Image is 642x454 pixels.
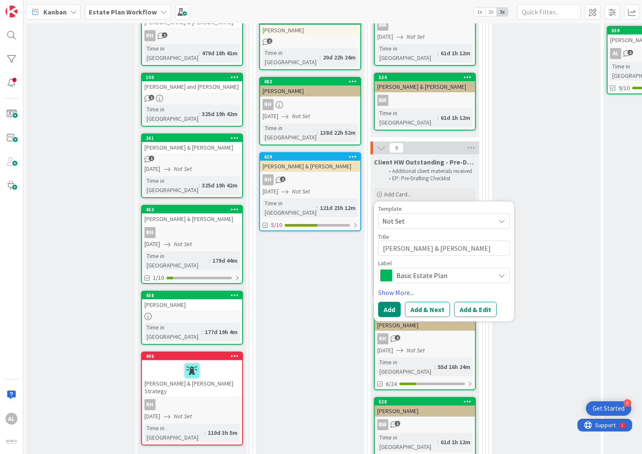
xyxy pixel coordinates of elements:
[142,30,242,41] div: RH
[264,154,360,160] div: 429
[144,165,160,173] span: [DATE]
[142,352,242,360] div: 406
[378,260,392,266] span: Label
[375,74,475,92] div: 534[PERSON_NAME] & [PERSON_NAME]
[624,399,631,407] div: 4
[142,74,242,92] div: 100[PERSON_NAME] and [PERSON_NAME]
[374,73,476,131] a: 534[PERSON_NAME] & [PERSON_NAME]BWTime in [GEOGRAPHIC_DATA]:61d 1h 12m
[141,8,243,66] a: [PERSON_NAME] & [PERSON_NAME]RHTime in [GEOGRAPHIC_DATA]:479d 18h 41m
[438,48,472,58] div: 61d 1h 12m
[454,302,497,317] button: Add & Edit
[260,25,360,36] div: [PERSON_NAME]
[146,207,242,213] div: 453
[146,74,242,80] div: 100
[198,109,200,119] span: :
[375,333,475,344] div: RH
[260,17,360,36] div: 576[PERSON_NAME]
[474,8,485,16] span: 1x
[203,327,240,337] div: 177d 19h 4m
[144,412,160,421] span: [DATE]
[142,360,242,397] div: [PERSON_NAME] & [PERSON_NAME] Strategy
[586,401,631,416] div: Open Get Started checklist, remaining modules: 4
[437,48,438,58] span: :
[153,273,164,282] span: 1/10
[260,78,360,96] div: 483[PERSON_NAME]
[263,174,274,185] div: RH
[389,143,404,153] span: 9
[379,74,475,80] div: 534
[260,153,360,161] div: 429
[259,152,361,231] a: 429[PERSON_NAME] & [PERSON_NAME]RH[DATE]Not SetTime in [GEOGRAPHIC_DATA]:121d 23h 12m5/10
[438,437,472,447] div: 61d 1h 12m
[142,213,242,224] div: [PERSON_NAME] & [PERSON_NAME]
[377,346,393,355] span: [DATE]
[321,53,358,62] div: 20d 22h 24m
[6,413,17,425] div: AL
[209,256,210,265] span: :
[6,6,17,17] img: Visit kanbanzone.com
[384,175,475,182] li: EP: Pre-Drafting Checklist
[384,168,475,175] li: Additional client materials received
[142,81,242,92] div: [PERSON_NAME] and [PERSON_NAME]
[260,153,360,172] div: 429[PERSON_NAME] & [PERSON_NAME]
[407,346,425,354] i: Not Set
[260,174,360,185] div: RH
[260,78,360,85] div: 483
[162,32,167,38] span: 1
[174,412,192,420] i: Not Set
[144,227,156,238] div: RH
[144,44,198,62] div: Time in [GEOGRAPHIC_DATA]
[43,7,67,17] span: Kanban
[141,291,243,345] a: 458[PERSON_NAME]Time in [GEOGRAPHIC_DATA]:177d 19h 4m
[263,99,274,110] div: RH
[146,292,242,298] div: 458
[405,302,450,317] button: Add & Next
[375,398,475,417] div: 528[PERSON_NAME]
[619,84,630,93] span: 9/10
[436,362,472,372] div: 55d 16h 24m
[260,161,360,172] div: [PERSON_NAME] & [PERSON_NAME]
[485,8,497,16] span: 2x
[142,206,242,213] div: 453
[593,404,625,413] div: Get Started
[142,399,242,410] div: RH
[144,105,198,123] div: Time in [GEOGRAPHIC_DATA]
[292,112,310,120] i: Not Set
[263,199,317,217] div: Time in [GEOGRAPHIC_DATA]
[144,399,156,410] div: RH
[44,3,46,10] div: 1
[263,112,278,121] span: [DATE]
[374,158,476,166] span: Client HW Outstanding - Pre-Drafting Checklist
[377,44,437,62] div: Time in [GEOGRAPHIC_DATA]
[375,95,475,106] div: BW
[497,8,508,16] span: 3x
[141,352,243,445] a: 406[PERSON_NAME] & [PERSON_NAME] StrategyRH[DATE]Not SetTime in [GEOGRAPHIC_DATA]:110d 3h 5m
[267,38,272,44] span: 1
[375,419,475,430] div: BW
[318,203,358,213] div: 121d 23h 12m
[149,156,154,161] span: 1
[377,20,388,31] div: BW
[6,437,17,448] img: avatar
[144,30,156,41] div: RH
[378,206,402,212] span: Template
[395,335,400,340] span: 2
[377,32,393,41] span: [DATE]
[260,99,360,110] div: RH
[377,419,388,430] div: BW
[378,302,401,317] button: Add
[317,128,318,137] span: :
[142,134,242,142] div: 261
[144,240,160,249] span: [DATE]
[204,428,206,437] span: :
[375,398,475,406] div: 528
[379,399,475,405] div: 528
[142,292,242,310] div: 458[PERSON_NAME]
[407,33,425,40] i: Not Set
[378,241,510,256] textarea: [PERSON_NAME] & [PERSON_NAME]
[201,327,203,337] span: :
[206,428,240,437] div: 110d 3h 5m
[149,95,154,100] span: 1
[280,176,286,182] span: 2
[377,358,434,376] div: Time in [GEOGRAPHIC_DATA]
